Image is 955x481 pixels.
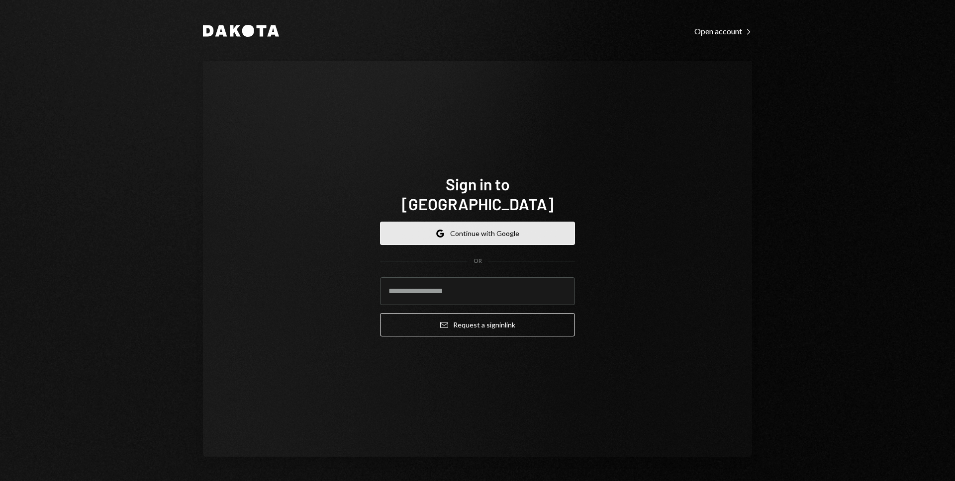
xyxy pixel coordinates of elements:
div: OR [474,257,482,265]
button: Continue with Google [380,222,575,245]
div: Open account [694,26,752,36]
button: Request a signinlink [380,313,575,336]
h1: Sign in to [GEOGRAPHIC_DATA] [380,174,575,214]
a: Open account [694,25,752,36]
